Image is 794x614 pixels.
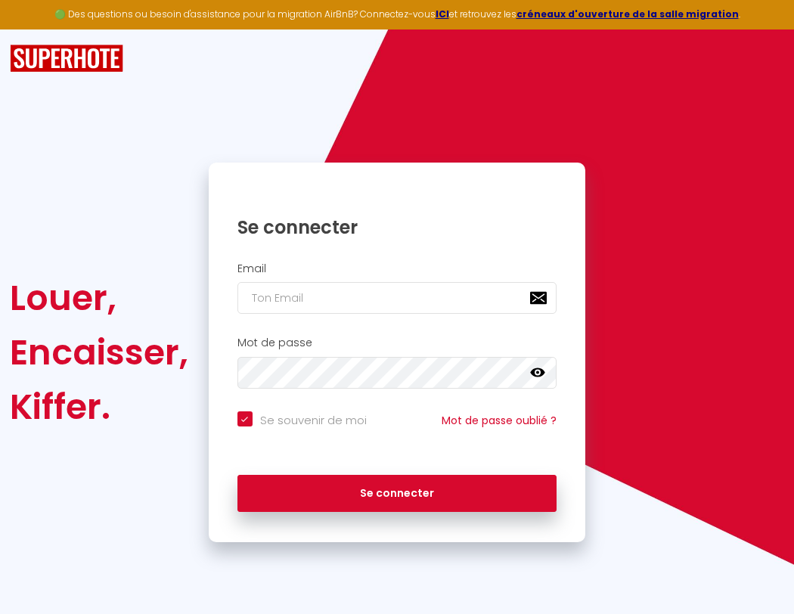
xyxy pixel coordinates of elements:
[237,336,557,349] h2: Mot de passe
[237,262,557,275] h2: Email
[10,271,188,325] div: Louer,
[516,8,739,20] a: créneaux d'ouverture de la salle migration
[436,8,449,20] a: ICI
[10,380,188,434] div: Kiffer.
[237,475,557,513] button: Se connecter
[442,413,557,428] a: Mot de passe oublié ?
[10,325,188,380] div: Encaisser,
[10,45,123,73] img: SuperHote logo
[237,216,557,239] h1: Se connecter
[237,282,557,314] input: Ton Email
